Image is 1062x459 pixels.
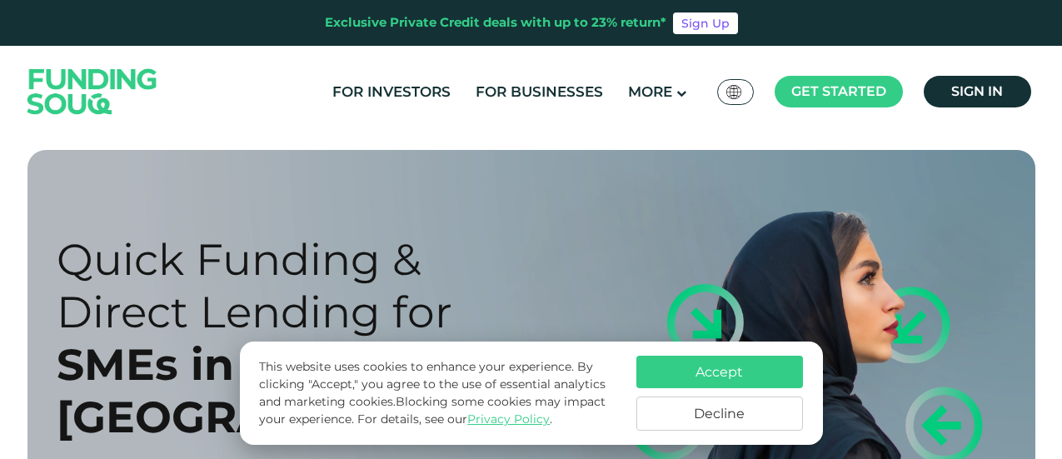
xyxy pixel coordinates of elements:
[951,83,1003,99] span: Sign in
[467,412,550,427] a: Privacy Policy
[636,397,803,431] button: Decline
[57,338,561,443] div: SMEs in the [GEOGRAPHIC_DATA]
[357,412,552,427] span: For details, see our .
[11,49,174,133] img: Logo
[57,233,561,338] div: Quick Funding & Direct Lending for
[924,76,1031,107] a: Sign in
[325,13,666,32] div: Exclusive Private Credit deals with up to 23% return*
[636,356,803,388] button: Accept
[259,358,619,428] p: This website uses cookies to enhance your experience. By clicking "Accept," you agree to the use ...
[628,83,672,100] span: More
[673,12,738,34] a: Sign Up
[791,83,886,99] span: Get started
[726,85,741,99] img: SA Flag
[259,394,606,427] span: Blocking some cookies may impact your experience.
[328,78,455,106] a: For Investors
[471,78,607,106] a: For Businesses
